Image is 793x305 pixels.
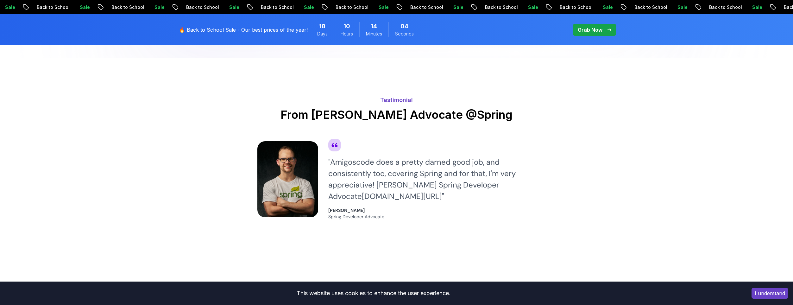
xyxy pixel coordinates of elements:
p: Sale [74,4,94,10]
p: Back to School [479,4,522,10]
div: " Amigoscode does a pretty darned good job, and consistently too, covering Spring and for that, I... [328,156,536,202]
p: Sale [223,4,244,10]
p: Sale [298,4,318,10]
p: Sale [448,4,468,10]
span: Hours [341,31,353,37]
span: Seconds [395,31,414,37]
p: Sale [672,4,692,10]
p: 🔥 Back to School Sale - Our best prices of the year! [179,26,308,34]
p: Back to School [255,4,298,10]
span: Minutes [366,31,382,37]
p: Back to School [106,4,149,10]
span: 14 Minutes [371,22,377,31]
p: Back to School [703,4,746,10]
a: [DOMAIN_NAME][URL] [362,191,442,201]
p: Back to School [405,4,448,10]
p: Sale [522,4,543,10]
p: Sale [746,4,767,10]
img: testimonial image [257,141,318,217]
button: Accept cookies [752,288,788,299]
h2: From [PERSON_NAME] Advocate @Spring [257,108,536,121]
p: Back to School [629,4,672,10]
div: This website uses cookies to enhance the user experience. [5,286,742,300]
p: Back to School [330,4,373,10]
p: Sale [597,4,617,10]
p: Sale [149,4,169,10]
span: 18 Days [319,22,325,31]
a: [PERSON_NAME] Spring Developer Advocate [328,207,384,220]
strong: [PERSON_NAME] [328,207,365,213]
p: Grab Now [578,26,602,34]
p: Sale [373,4,393,10]
p: Back to School [180,4,223,10]
span: Spring Developer Advocate [328,214,384,219]
span: 10 Hours [343,22,350,31]
span: 4 Seconds [400,22,408,31]
span: Days [317,31,328,37]
p: Testimonial [257,96,536,105]
p: Back to School [554,4,597,10]
p: Back to School [31,4,74,10]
